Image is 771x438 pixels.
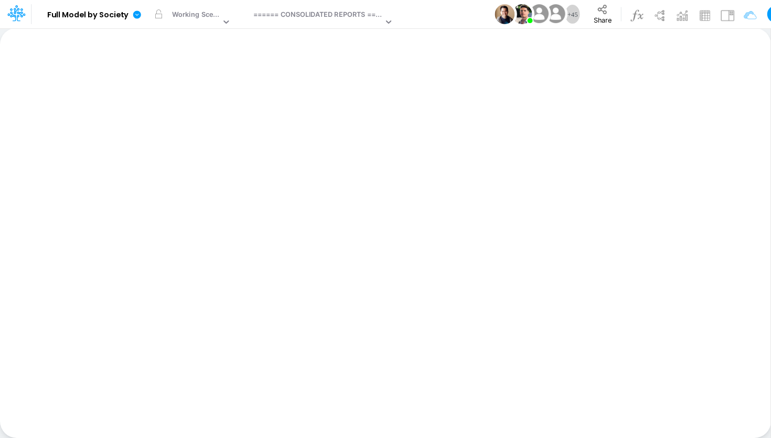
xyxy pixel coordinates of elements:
div: ====== CONSOLIDATED REPORTS ====== [253,9,383,22]
b: Full Model by Society [47,11,128,20]
img: User Image Icon [495,4,515,24]
span: + 45 [567,11,578,18]
img: User Image Icon [528,2,551,26]
img: User Image Icon [544,2,567,26]
button: Share [585,1,620,27]
span: Share [594,16,612,24]
div: Working Scenario [172,9,221,22]
img: User Image Icon [512,4,532,24]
